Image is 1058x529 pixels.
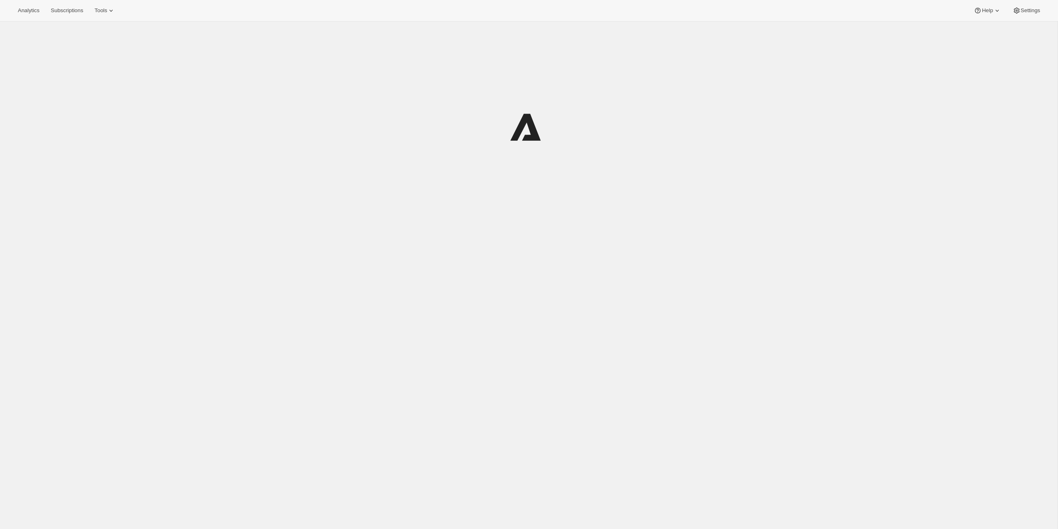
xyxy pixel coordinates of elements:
[982,7,993,14] span: Help
[90,5,120,16] button: Tools
[94,7,107,14] span: Tools
[1021,7,1040,14] span: Settings
[13,5,44,16] button: Analytics
[18,7,39,14] span: Analytics
[969,5,1006,16] button: Help
[46,5,88,16] button: Subscriptions
[51,7,83,14] span: Subscriptions
[1008,5,1045,16] button: Settings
